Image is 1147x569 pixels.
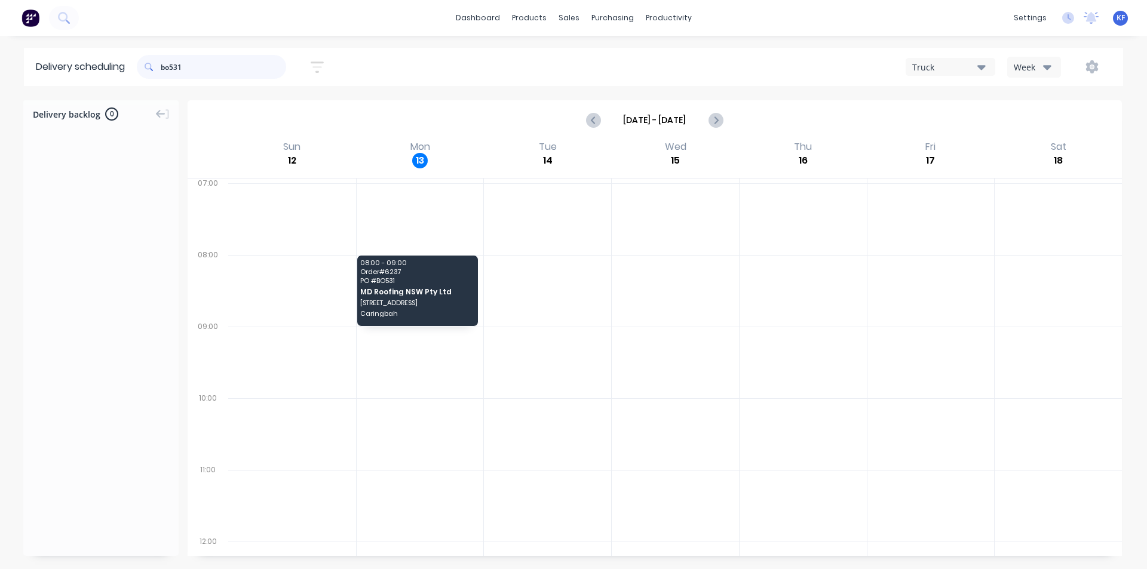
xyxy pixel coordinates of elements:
div: Thu [790,141,815,153]
span: KF [1117,13,1125,23]
div: 14 [540,153,556,168]
div: Sat [1047,141,1070,153]
a: dashboard [450,9,506,27]
button: Week [1007,57,1061,78]
div: 13 [412,153,428,168]
span: 08:00 - 09:00 [360,259,474,266]
div: 09:00 [188,319,228,391]
div: Delivery scheduling [24,48,137,86]
div: 08:00 [188,248,228,319]
div: 18 [1051,153,1066,168]
div: products [506,9,553,27]
span: [STREET_ADDRESS] [360,299,474,306]
div: Fri [922,141,939,153]
div: Mon [407,141,434,153]
img: Factory [22,9,39,27]
div: 17 [923,153,939,168]
input: Search for orders [161,55,286,79]
div: settings [1008,9,1053,27]
div: Tue [535,141,560,153]
div: sales [553,9,585,27]
div: productivity [640,9,698,27]
span: Delivery backlog [33,108,100,121]
div: Truck [912,61,977,73]
div: Wed [661,141,690,153]
span: MD Roofing NSW Pty Ltd [360,288,474,296]
div: 10:00 [188,391,228,463]
div: 07:00 [188,176,228,248]
div: 15 [668,153,683,168]
span: 0 [105,107,118,121]
span: PO # BO531 [360,277,474,284]
div: Week [1014,61,1048,73]
div: 16 [795,153,811,168]
div: Sun [280,141,304,153]
div: purchasing [585,9,640,27]
span: Caringbah [360,310,474,317]
div: 11:00 [188,463,228,534]
button: Truck [906,58,995,76]
div: 12 [284,153,300,168]
span: Order # 6237 [360,268,474,275]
